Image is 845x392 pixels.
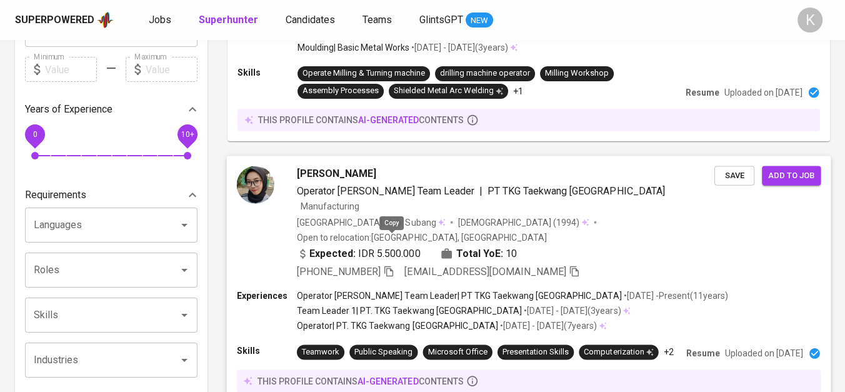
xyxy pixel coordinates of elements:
[664,346,674,358] p: +2
[354,346,412,358] div: Public Speaking
[25,188,86,203] p: Requirements
[199,14,258,26] b: Superhunter
[440,68,530,79] div: drilling machine operator
[297,319,498,332] p: Operator | PT. TKG Taekwang [GEOGRAPHIC_DATA]
[409,41,508,54] p: • [DATE] - [DATE] ( 3 years )
[286,14,335,26] span: Candidates
[357,376,418,386] span: AI-generated
[45,57,97,82] input: Value
[487,184,665,196] span: PT TKG Taekwang [GEOGRAPHIC_DATA]
[297,304,522,317] p: Team Leader 1 | PT. TKG Taekwang [GEOGRAPHIC_DATA]
[176,306,193,324] button: Open
[297,266,381,278] span: [PHONE_NUMBER]
[15,11,114,29] a: Superpoweredapp logo
[506,246,517,261] span: 10
[721,168,748,183] span: Save
[724,86,802,99] p: Uploaded on [DATE]
[237,289,297,302] p: Experiences
[181,130,194,139] span: 10+
[456,246,503,261] b: Total YoE:
[258,114,464,126] p: this profile contains contents
[237,344,297,357] p: Skills
[146,57,197,82] input: Value
[686,86,719,99] p: Resume
[25,97,197,122] div: Years of Experience
[297,246,421,261] div: IDR 5.500.000
[498,319,597,332] p: • [DATE] - [DATE] ( 7 years )
[297,184,474,196] span: Operator [PERSON_NAME] Team Leader
[362,14,392,26] span: Teams
[302,68,425,79] div: Operate Milling & Turning machine
[762,166,821,185] button: Add to job
[97,11,114,29] img: app logo
[297,289,622,302] p: Operator [PERSON_NAME] Team Leader | PT TKG Taekwang [GEOGRAPHIC_DATA]
[32,130,37,139] span: 0
[394,85,503,97] div: Shielded Metal Arc Welding
[621,289,728,302] p: • [DATE] - Present ( 11 years )
[297,216,446,228] div: [GEOGRAPHIC_DATA], Kab. Subang
[419,14,463,26] span: GlintsGPT
[301,201,359,211] span: Manufacturing
[237,166,274,203] img: 49dcdef4-5324-44c5-911b-58378e93f275.jpg
[358,115,419,125] span: AI-generated
[237,66,297,79] p: Skills
[362,13,394,28] a: Teams
[479,183,482,198] span: |
[768,168,814,183] span: Add to job
[302,346,339,358] div: Teamwork
[297,41,409,54] p: Moulding | Basic Metal Works
[404,266,566,278] span: [EMAIL_ADDRESS][DOMAIN_NAME]
[466,14,493,27] span: NEW
[584,346,653,358] div: Computerization
[725,347,803,359] p: Uploaded on [DATE]
[15,13,94,28] div: Superpowered
[302,85,379,97] div: Assembly Processes
[176,351,193,369] button: Open
[714,166,754,185] button: Save
[458,216,589,228] div: (1994)
[502,346,569,358] div: Presentation Skills
[257,374,464,387] p: this profile contains contents
[545,68,609,79] div: Milling Workshop
[149,13,174,28] a: Jobs
[797,8,822,33] div: K
[428,346,487,358] div: Microsoft Office
[25,102,112,117] p: Years of Experience
[458,216,553,228] span: [DEMOGRAPHIC_DATA]
[199,13,261,28] a: Superhunter
[297,166,376,181] span: [PERSON_NAME]
[25,183,197,208] div: Requirements
[309,246,356,261] b: Expected:
[419,13,493,28] a: GlintsGPT NEW
[286,13,337,28] a: Candidates
[297,231,547,243] p: Open to relocation : [GEOGRAPHIC_DATA], [GEOGRAPHIC_DATA]
[149,14,171,26] span: Jobs
[686,347,720,359] p: Resume
[176,216,193,234] button: Open
[522,304,621,317] p: • [DATE] - [DATE] ( 3 years )
[513,85,523,98] p: +1
[176,261,193,279] button: Open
